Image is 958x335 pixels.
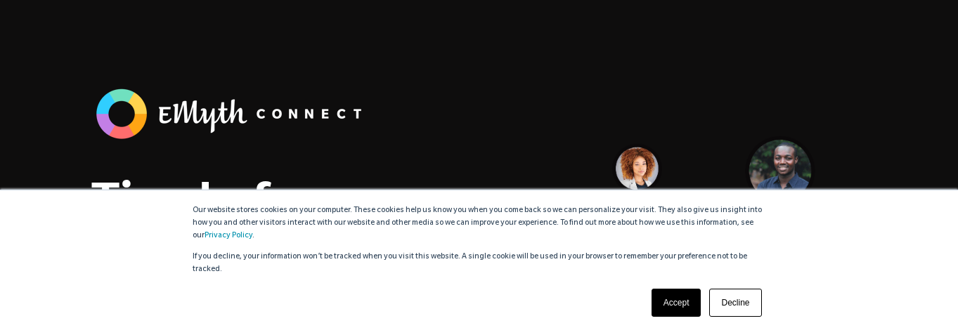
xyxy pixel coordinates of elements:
[193,251,766,276] p: If you decline, your information won’t be tracked when you visit this website. A single cookie wi...
[205,232,252,240] a: Privacy Policy
[91,84,373,143] img: banner_logo
[193,204,766,242] p: Our website stores cookies on your computer. These cookies help us know you when you come back so...
[709,289,761,317] a: Decline
[652,289,701,317] a: Accept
